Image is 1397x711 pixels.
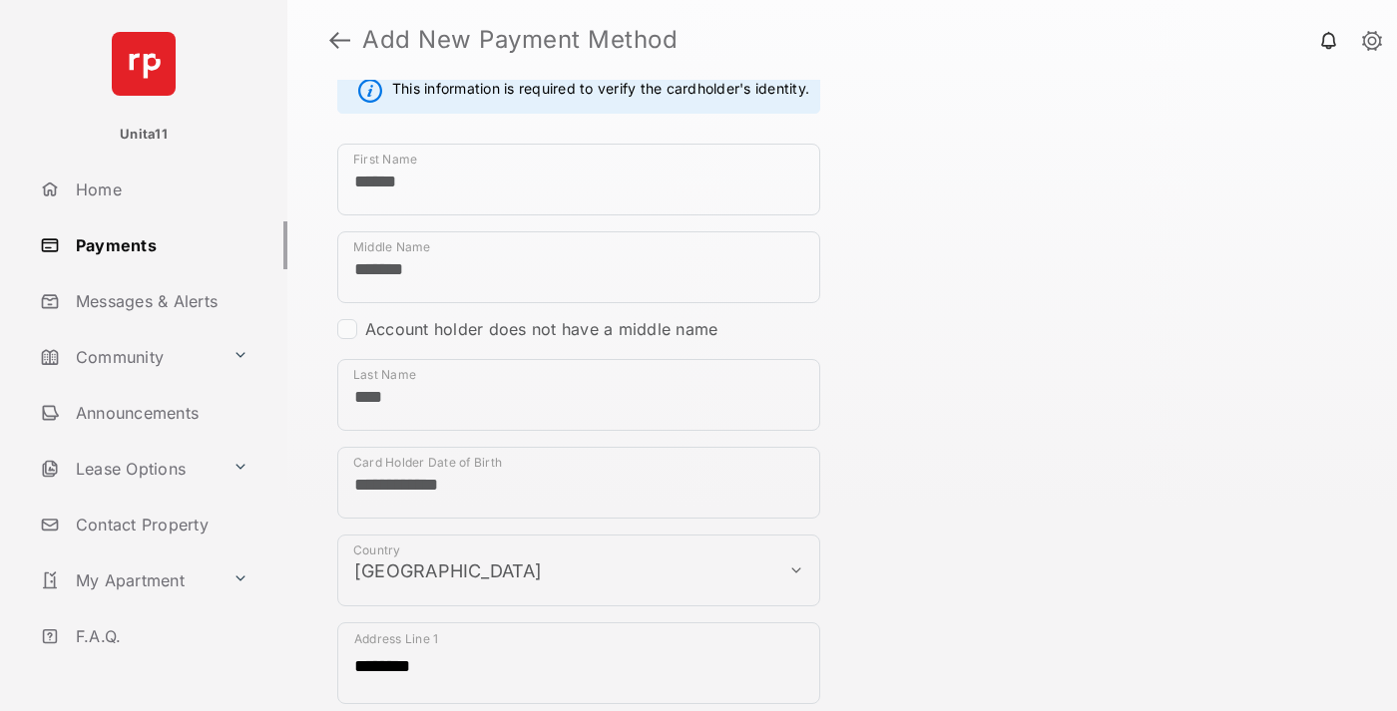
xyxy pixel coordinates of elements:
[337,534,820,606] div: payment_method_screening[postal_addresses][country]
[32,445,225,493] a: Lease Options
[365,319,717,339] label: Account holder does not have a middle name
[337,622,820,704] div: payment_method_screening[postal_addresses][addressLine1]
[32,277,287,325] a: Messages & Alerts
[32,389,287,437] a: Announcements
[112,32,176,96] img: svg+xml;base64,PHN2ZyB4bWxucz0iaHR0cDovL3d3dy53My5vcmcvMjAwMC9zdmciIHdpZHRoPSI2NCIgaGVpZ2h0PSI2NC...
[32,166,287,213] a: Home
[32,556,225,604] a: My Apartment
[120,125,168,145] p: Unita11
[32,333,225,381] a: Community
[32,221,287,269] a: Payments
[32,612,287,660] a: F.A.Q.
[392,79,809,103] span: This information is required to verify the cardholder's identity.
[32,501,287,548] a: Contact Property
[362,28,678,52] strong: Add New Payment Method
